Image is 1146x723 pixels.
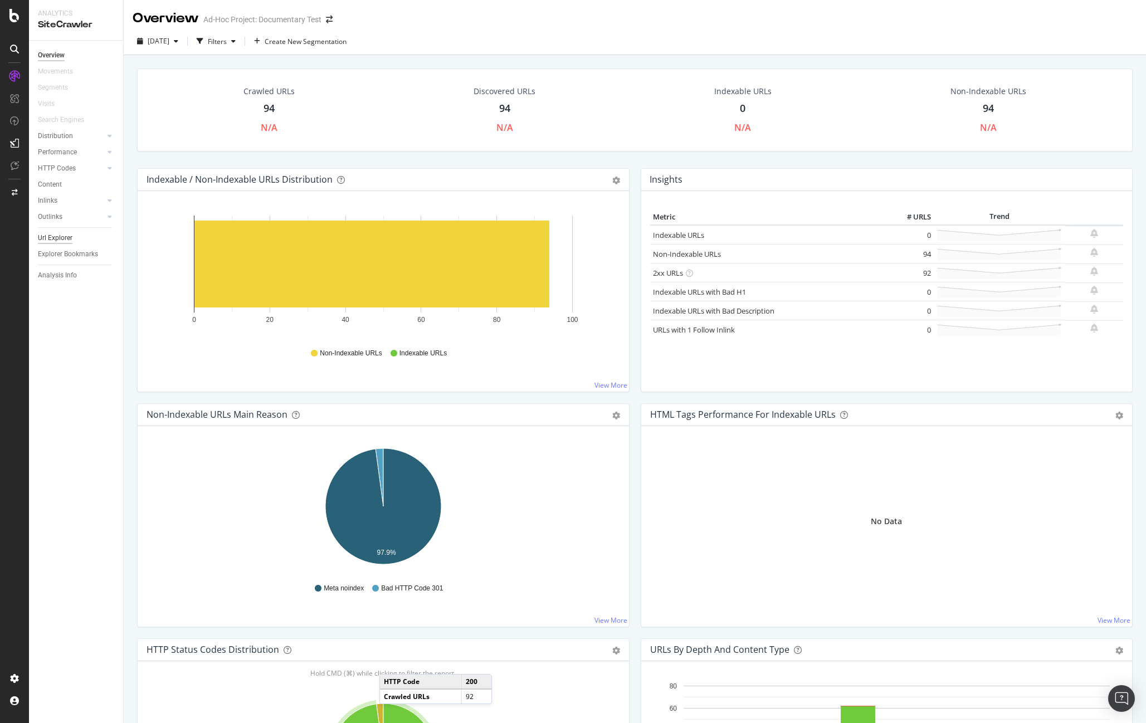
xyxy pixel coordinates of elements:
a: Non-Indexable URLs [653,249,721,259]
td: Crawled URLs [380,689,461,704]
td: 94 [889,245,934,263]
div: 0 [740,101,745,116]
div: Indexable URLs [714,86,772,97]
text: 97.9% [377,549,396,556]
div: N/A [734,121,751,134]
text: 0 [192,316,196,324]
div: Performance [38,146,77,158]
a: View More [594,615,627,625]
div: HTML Tags Performance for Indexable URLs [650,409,836,420]
div: gear [612,412,620,419]
text: 20 [266,316,274,324]
a: Segments [38,82,79,94]
svg: A chart. [147,209,620,338]
div: Discovered URLs [474,86,535,97]
div: Inlinks [38,195,57,207]
a: Url Explorer [38,232,115,244]
a: Indexable URLs with Bad Description [653,306,774,316]
a: HTTP Codes [38,163,104,174]
div: Segments [38,82,68,94]
a: View More [1098,615,1130,625]
div: bell-plus [1090,305,1098,314]
a: URLs with 1 Follow Inlink [653,325,735,335]
a: Explorer Bookmarks [38,248,115,260]
text: 60 [669,705,677,712]
div: gear [1115,412,1123,419]
div: gear [1115,647,1123,654]
div: Ad-Hoc Project: Documentary Test [203,14,321,25]
div: Non-Indexable URLs [950,86,1026,97]
div: No Data [871,516,902,527]
text: 40 [342,316,349,324]
a: Search Engines [38,114,95,126]
td: 92 [889,263,934,282]
a: Visits [38,98,66,110]
div: Search Engines [38,114,84,126]
td: 0 [889,282,934,301]
div: Outlinks [38,211,62,223]
a: 2xx URLs [653,268,683,278]
div: bell-plus [1090,229,1098,238]
div: Filters [208,37,227,46]
a: Analysis Info [38,270,115,281]
a: Indexable URLs with Bad H1 [653,287,746,297]
td: 0 [889,320,934,339]
div: gear [612,647,620,654]
div: HTTP Status Codes Distribution [147,644,279,655]
div: Analysis Info [38,270,77,281]
button: Create New Segmentation [250,32,351,50]
div: bell-plus [1090,286,1098,295]
button: Filters [192,32,240,50]
div: HTTP Codes [38,163,76,174]
th: # URLS [889,209,934,226]
text: 100 [567,316,578,324]
div: Analytics [38,9,114,18]
td: HTTP Code [380,675,461,689]
text: 80 [493,316,501,324]
text: 60 [417,316,425,324]
text: 80 [669,682,677,690]
div: URLs by Depth and Content Type [650,644,789,655]
div: Movements [38,66,73,77]
a: View More [594,380,627,390]
div: Overview [133,9,199,28]
div: Visits [38,98,55,110]
a: Overview [38,50,115,61]
div: Indexable / Non-Indexable URLs Distribution [147,174,333,185]
div: 94 [264,101,275,116]
th: Metric [650,209,890,226]
span: Non-Indexable URLs [320,349,382,358]
div: N/A [980,121,997,134]
td: 0 [889,225,934,245]
td: 0 [889,301,934,320]
td: 200 [461,675,491,689]
a: Inlinks [38,195,104,207]
a: Outlinks [38,211,104,223]
span: Create New Segmentation [265,37,347,46]
div: Overview [38,50,65,61]
h4: Insights [650,172,682,187]
div: Content [38,179,62,190]
div: Url Explorer [38,232,72,244]
div: Crawled URLs [243,86,295,97]
div: Distribution [38,130,73,142]
a: Indexable URLs [653,230,704,240]
th: Trend [934,209,1065,226]
button: [DATE] [133,32,183,50]
div: 94 [983,101,994,116]
div: gear [612,177,620,184]
span: 2025 Sep. 10th [148,36,169,46]
a: Performance [38,146,104,158]
div: 94 [499,101,510,116]
div: bell-plus [1090,267,1098,276]
div: N/A [496,121,513,134]
span: Indexable URLs [399,349,447,358]
svg: A chart. [147,444,620,573]
a: Movements [38,66,84,77]
a: Distribution [38,130,104,142]
div: Explorer Bookmarks [38,248,98,260]
div: SiteCrawler [38,18,114,31]
div: Non-Indexable URLs Main Reason [147,409,287,420]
